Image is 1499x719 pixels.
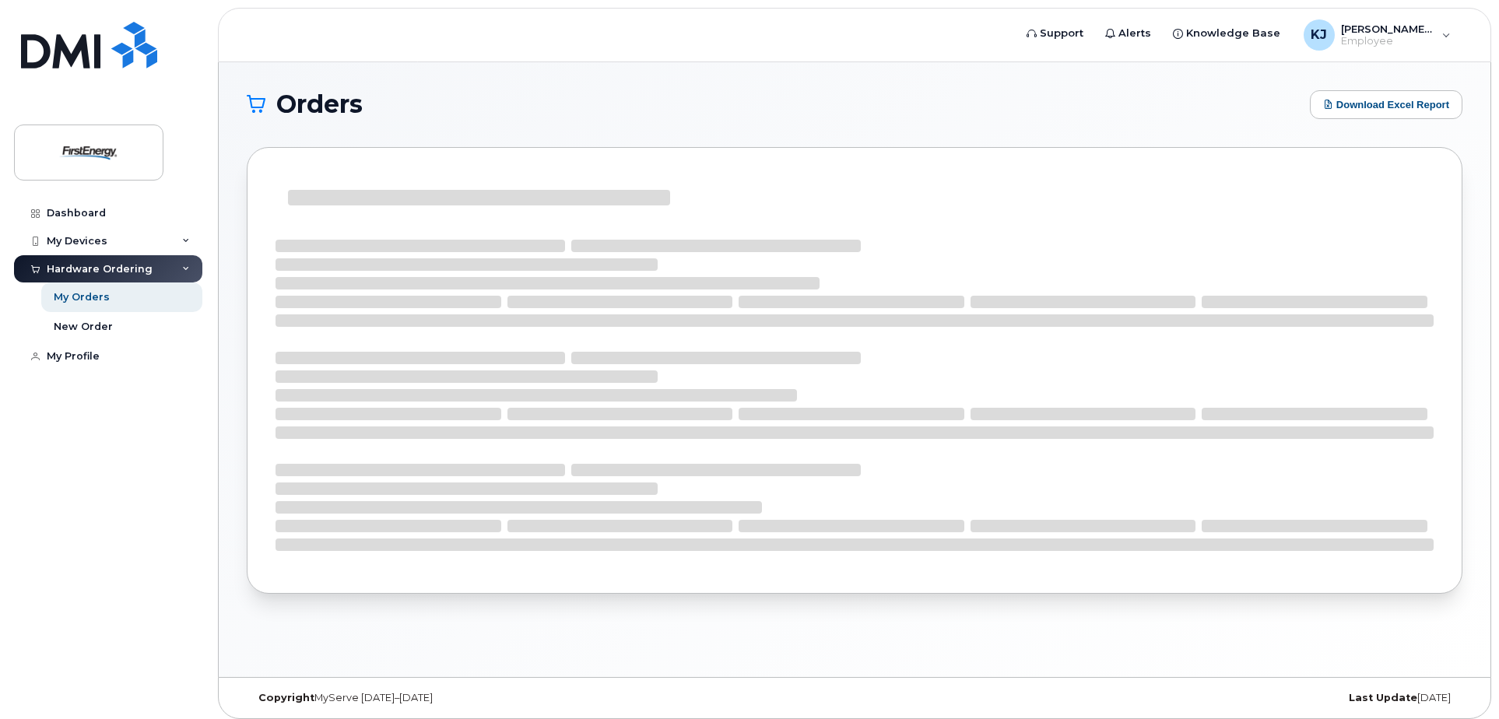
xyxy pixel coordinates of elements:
strong: Copyright [258,692,314,703]
button: Download Excel Report [1310,90,1462,119]
strong: Last Update [1349,692,1417,703]
div: [DATE] [1057,692,1462,704]
span: Orders [276,93,363,116]
div: MyServe [DATE]–[DATE] [247,692,652,704]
